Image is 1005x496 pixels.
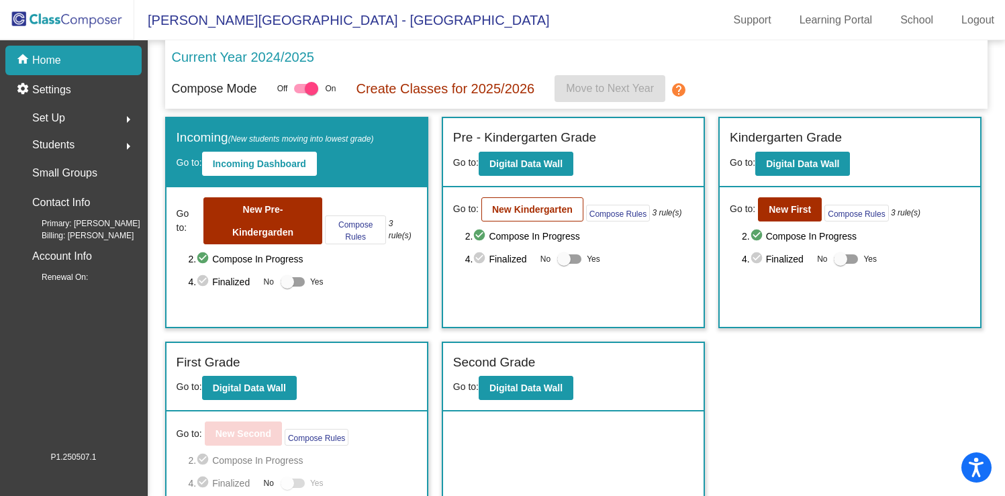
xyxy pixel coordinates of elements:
[755,152,850,176] button: Digital Data Wall
[202,152,317,176] button: Incoming Dashboard
[188,475,256,491] span: 4. Finalized
[310,475,324,491] span: Yes
[310,274,324,290] span: Yes
[172,80,257,98] p: Compose Mode
[540,253,551,265] span: No
[285,429,348,446] button: Compose Rules
[16,52,32,68] mat-icon: home
[453,202,479,216] span: Go to:
[277,83,288,95] span: Off
[789,9,883,31] a: Learning Portal
[951,9,1005,31] a: Logout
[120,111,136,128] mat-icon: arrow_right
[216,428,271,439] b: New Second
[177,207,201,235] span: Go to:
[566,83,654,94] span: Move to Next Year
[20,217,140,230] span: Primary: [PERSON_NAME]
[473,251,489,267] mat-icon: check_circle
[228,134,374,144] span: (New students moving into lowest grade)
[465,228,693,244] span: 2. Compose In Progress
[232,204,293,238] b: New Pre-Kindergarden
[32,193,90,212] p: Contact Info
[730,202,755,216] span: Go to:
[492,204,573,215] b: New Kindergarten
[213,158,306,169] b: Incoming Dashboard
[453,353,536,373] label: Second Grade
[16,82,32,98] mat-icon: settings
[196,475,212,491] mat-icon: check_circle
[134,9,550,31] span: [PERSON_NAME][GEOGRAPHIC_DATA] - [GEOGRAPHIC_DATA]
[750,251,766,267] mat-icon: check_circle
[671,82,687,98] mat-icon: help
[750,228,766,244] mat-icon: check_circle
[587,251,600,267] span: Yes
[202,376,297,400] button: Digital Data Wall
[769,204,811,215] b: New First
[465,251,534,267] span: 4. Finalized
[325,83,336,95] span: On
[32,109,65,128] span: Set Up
[555,75,665,102] button: Move to Next Year
[264,276,274,288] span: No
[730,157,755,168] span: Go to:
[453,128,596,148] label: Pre - Kindergarten Grade
[196,452,212,468] mat-icon: check_circle
[120,138,136,154] mat-icon: arrow_right
[196,274,212,290] mat-icon: check_circle
[325,215,387,244] button: Compose Rules
[730,128,842,148] label: Kindergarten Grade
[389,217,417,242] i: 3 rule(s)
[264,477,274,489] span: No
[742,228,970,244] span: 2. Compose In Progress
[32,164,97,183] p: Small Groups
[177,353,240,373] label: First Grade
[32,247,92,266] p: Account Info
[32,82,71,98] p: Settings
[891,207,920,219] i: 3 rule(s)
[863,251,877,267] span: Yes
[188,452,416,468] span: 2. Compose In Progress
[32,52,61,68] p: Home
[196,251,212,267] mat-icon: check_circle
[453,157,479,168] span: Go to:
[20,271,88,283] span: Renewal On:
[489,158,563,169] b: Digital Data Wall
[177,157,202,168] span: Go to:
[177,381,202,392] span: Go to:
[188,251,416,267] span: 2. Compose In Progress
[453,381,479,392] span: Go to:
[758,197,822,221] button: New First
[479,376,573,400] button: Digital Data Wall
[723,9,782,31] a: Support
[356,79,534,99] p: Create Classes for 2025/2026
[177,427,202,441] span: Go to:
[20,230,134,242] span: Billing: [PERSON_NAME]
[213,383,286,393] b: Digital Data Wall
[653,207,682,219] i: 3 rule(s)
[481,197,583,221] button: New Kindergarten
[586,205,650,221] button: Compose Rules
[890,9,944,31] a: School
[817,253,827,265] span: No
[205,421,282,446] button: New Second
[473,228,489,244] mat-icon: check_circle
[479,152,573,176] button: Digital Data Wall
[188,274,256,290] span: 4. Finalized
[489,383,563,393] b: Digital Data Wall
[824,205,888,221] button: Compose Rules
[172,47,314,67] p: Current Year 2024/2025
[32,136,75,154] span: Students
[742,251,810,267] span: 4. Finalized
[177,128,374,148] label: Incoming
[766,158,839,169] b: Digital Data Wall
[203,197,322,244] button: New Pre-Kindergarden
